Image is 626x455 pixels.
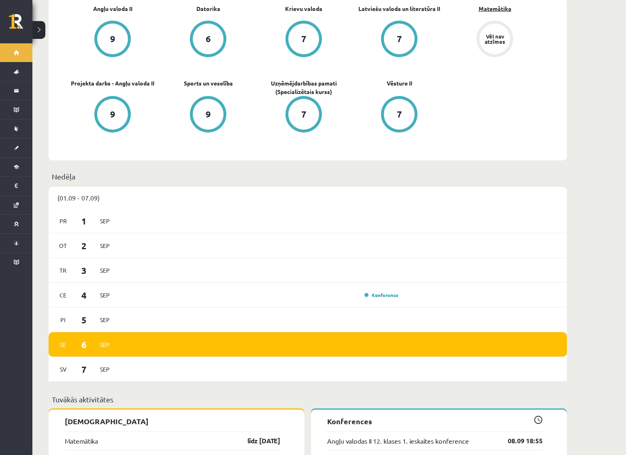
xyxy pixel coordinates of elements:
[96,215,113,227] span: Sep
[483,34,506,44] div: Vēl nav atzīmes
[49,187,567,209] div: (01.09 - 07.09)
[397,34,402,43] div: 7
[52,171,564,182] p: Nedēļa
[206,34,211,43] div: 6
[387,79,412,88] a: Vēsture II
[358,4,440,13] a: Latviešu valoda un literatūra II
[96,363,113,376] span: Sep
[256,96,351,134] a: 7
[72,239,97,252] span: 2
[65,96,160,134] a: 9
[351,96,447,134] a: 7
[55,314,72,326] span: Pi
[96,314,113,326] span: Sep
[256,21,351,59] a: 7
[96,239,113,252] span: Sep
[65,21,160,59] a: 9
[52,394,564,405] p: Tuvākās aktivitātes
[447,21,543,59] a: Vēl nav atzīmes
[351,21,447,59] a: 7
[96,338,113,351] span: Sep
[285,4,322,13] a: Krievu valoda
[55,363,72,376] span: Sv
[65,436,98,446] a: Matemātika
[72,338,97,351] span: 6
[479,4,511,13] a: Matemātika
[72,288,97,302] span: 4
[196,4,220,13] a: Datorika
[233,436,280,446] a: līdz [DATE]
[364,292,398,298] a: Konference
[96,264,113,277] span: Sep
[301,34,307,43] div: 7
[55,289,72,301] span: Ce
[72,264,97,277] span: 3
[110,110,115,119] div: 9
[327,416,543,427] p: Konferences
[256,79,351,96] a: Uzņēmējdarbības pamati (Specializētais kurss)
[55,239,72,252] span: Ot
[55,338,72,351] span: Se
[206,110,211,119] div: 9
[160,96,256,134] a: 9
[397,110,402,119] div: 7
[93,4,132,13] a: Angļu valoda II
[96,289,113,301] span: Sep
[71,79,154,88] a: Projekta darbs - Angļu valoda II
[55,215,72,227] span: Pr
[327,436,469,446] a: Angļu valodas II 12. klases 1. ieskaites konference
[55,264,72,277] span: Tr
[72,313,97,327] span: 5
[9,14,32,34] a: Rīgas 1. Tālmācības vidusskola
[496,436,543,446] a: 08.09 18:55
[184,79,233,88] a: Sports un veselība
[65,416,280,427] p: [DEMOGRAPHIC_DATA]
[301,110,307,119] div: 7
[72,363,97,376] span: 7
[110,34,115,43] div: 9
[160,21,256,59] a: 6
[72,214,97,228] span: 1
